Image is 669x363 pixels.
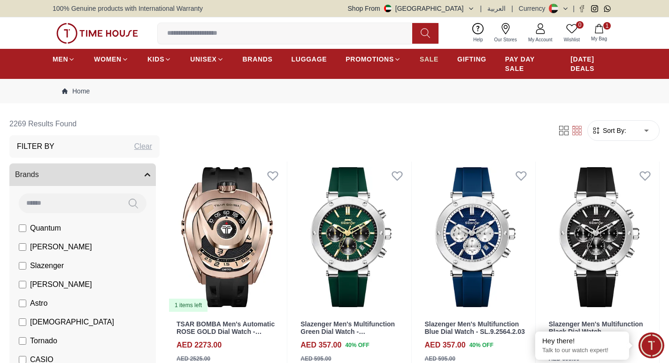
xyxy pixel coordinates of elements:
[604,5,611,12] a: Whatsapp
[9,163,156,186] button: Brands
[15,169,39,180] span: Brands
[539,162,659,313] img: Slazenger Men's Multifunction Black Dial Watch - SL.9.2564.2.01
[134,141,152,152] div: Clear
[30,260,64,271] span: Slazenger
[300,320,395,344] a: Slazenger Men's Multifunction Green Dial Watch - SL.9.2564.2.05
[243,51,273,68] a: BRANDS
[19,337,26,345] input: Tornado
[415,162,535,313] img: Slazenger Men's Multifunction Blue Dial Watch - SL.9.2564.2.03
[53,79,616,103] nav: Breadcrumb
[147,51,171,68] a: KIDS
[147,54,164,64] span: KIDS
[243,54,273,64] span: BRANDS
[519,4,549,13] div: Currency
[578,5,585,12] a: Facebook
[19,224,26,232] input: Quantum
[469,341,493,349] span: 40 % OFF
[190,54,216,64] span: UNISEX
[468,21,489,45] a: Help
[425,320,525,336] a: Slazenger Men's Multifunction Blue Dial Watch - SL.9.2564.2.03
[169,299,208,312] div: 1 items left
[348,4,475,13] button: Shop From[GEOGRAPHIC_DATA]
[17,141,54,152] h3: Filter By
[487,4,506,13] button: العربية
[549,320,643,344] a: Slazenger Men's Multifunction Black Dial Watch - SL.9.2564.2.01
[587,35,611,42] span: My Bag
[603,22,611,30] span: 1
[167,162,287,313] img: TSAR BOMBA Men's Automatic ROSE GOLD Dial Watch - TB8213ASET-07
[9,113,160,135] h6: 2269 Results Found
[19,243,26,251] input: [PERSON_NAME]
[53,54,68,64] span: MEN
[489,21,523,45] a: Our Stores
[30,223,61,234] span: Quantum
[30,335,57,347] span: Tornado
[19,281,26,288] input: [PERSON_NAME]
[56,23,138,44] img: ...
[638,332,664,358] div: Chat Widget
[384,5,392,12] img: United Arab Emirates
[558,21,585,45] a: 0Wishlist
[524,36,556,43] span: My Account
[576,21,584,29] span: 0
[592,126,626,135] button: Sort By:
[30,298,47,309] span: Astro
[30,241,92,253] span: [PERSON_NAME]
[469,36,487,43] span: Help
[62,86,90,96] a: Home
[345,341,369,349] span: 40 % OFF
[177,340,222,351] h4: AED 2273.00
[346,51,401,68] a: PROMOTIONS
[542,336,622,346] div: Hey there!
[420,54,438,64] span: SALE
[573,4,575,13] span: |
[591,5,598,12] a: Instagram
[542,347,622,355] p: Talk to our watch expert!
[94,54,122,64] span: WOMEN
[53,4,203,13] span: 100% Genuine products with International Warranty
[292,54,327,64] span: LUGGAGE
[560,36,584,43] span: Wishlist
[53,51,75,68] a: MEN
[420,51,438,68] a: SALE
[300,340,341,351] h4: AED 357.00
[190,51,223,68] a: UNISEX
[300,355,331,363] div: AED 595.00
[425,355,455,363] div: AED 595.00
[19,300,26,307] input: Astro
[585,22,613,44] button: 1My Bag
[30,317,114,328] span: [DEMOGRAPHIC_DATA]
[570,54,616,73] span: [DATE] DEALS
[480,4,482,13] span: |
[292,51,327,68] a: LUGGAGE
[570,51,616,77] a: [DATE] DEALS
[19,262,26,270] input: Slazenger
[177,355,210,363] div: AED 2525.00
[505,51,552,77] a: PAY DAY SALE
[505,54,552,73] span: PAY DAY SALE
[291,162,411,313] img: Slazenger Men's Multifunction Green Dial Watch - SL.9.2564.2.05
[491,36,521,43] span: Our Stores
[457,51,486,68] a: GIFTING
[346,54,394,64] span: PROMOTIONS
[94,51,129,68] a: WOMEN
[177,320,275,344] a: TSAR BOMBA Men's Automatic ROSE GOLD Dial Watch - TB8213ASET-07
[167,162,287,313] a: TSAR BOMBA Men's Automatic ROSE GOLD Dial Watch - TB8213ASET-071 items left
[30,279,92,290] span: [PERSON_NAME]
[425,340,466,351] h4: AED 357.00
[601,126,626,135] span: Sort By:
[457,54,486,64] span: GIFTING
[511,4,513,13] span: |
[19,318,26,326] input: [DEMOGRAPHIC_DATA]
